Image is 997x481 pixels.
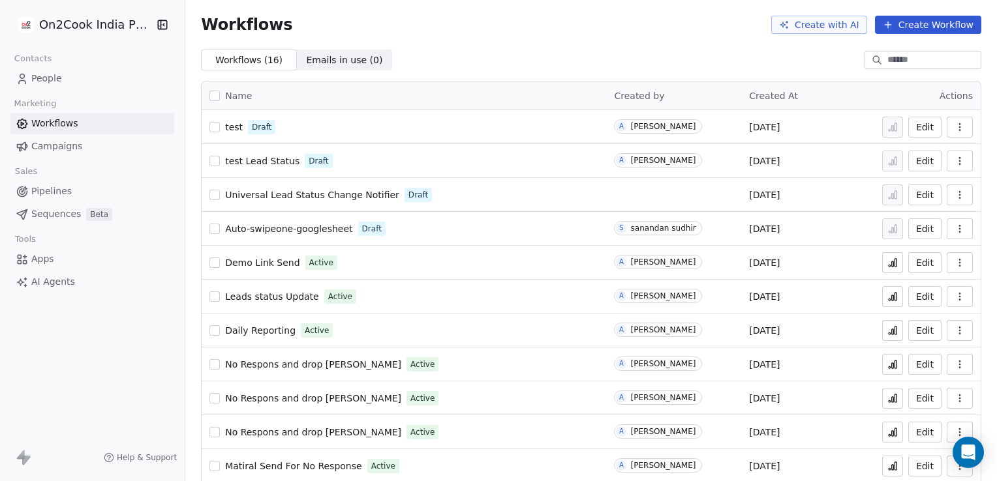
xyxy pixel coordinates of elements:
span: [DATE] [749,222,780,235]
div: A [619,155,624,166]
span: Active [410,392,435,404]
div: [PERSON_NAME] [630,461,696,470]
div: sanandan sudhir [630,224,696,233]
button: Edit [908,286,942,307]
span: Contacts [8,49,57,68]
span: Matiral Send For No Response [225,461,361,471]
span: AI Agents [31,275,75,289]
span: Marketing [8,94,62,113]
div: A [619,121,624,132]
a: No Respons and drop [PERSON_NAME] [225,392,401,405]
span: On2Cook India Pvt. Ltd. [39,16,152,33]
span: Actions [940,91,973,101]
span: Daily Reporting [225,325,296,336]
div: A [619,325,624,335]
span: Active [371,460,395,472]
a: Workflows [10,113,174,134]
div: A [619,392,624,403]
button: Edit [908,354,942,375]
div: [PERSON_NAME] [630,393,696,402]
span: [DATE] [749,426,780,439]
div: [PERSON_NAME] [630,359,696,368]
button: Edit [908,388,942,409]
div: [PERSON_NAME] [630,325,696,334]
span: Active [309,257,333,269]
a: Daily Reporting [225,324,296,337]
a: People [10,68,174,89]
span: Draft [252,121,271,133]
span: [DATE] [749,358,780,371]
span: Demo Link Send [225,257,299,268]
button: On2Cook India Pvt. Ltd. [16,14,146,36]
div: [PERSON_NAME] [630,122,696,131]
a: Pipelines [10,181,174,202]
div: A [619,426,624,437]
span: Draft [309,155,328,167]
button: Create Workflow [875,16,981,34]
span: [DATE] [749,256,780,269]
span: Active [410,358,435,370]
a: Help & Support [104,452,177,463]
div: A [619,358,624,369]
span: Draft [362,223,382,235]
button: Create with AI [771,16,867,34]
div: Open Intercom Messenger [953,437,984,468]
span: [DATE] [749,392,780,405]
a: No Respons and drop [PERSON_NAME] [225,358,401,371]
button: Edit [908,184,942,205]
span: Universal Lead Status Change Notifier [225,190,399,200]
img: on2cook%20logo-04%20copy.jpg [18,17,34,33]
span: [DATE] [749,121,780,134]
span: [DATE] [749,290,780,303]
a: SequencesBeta [10,203,174,225]
span: test [225,122,243,132]
button: Edit [908,117,942,138]
button: Edit [908,422,942,443]
span: Tools [9,229,41,249]
span: No Respons and drop [PERSON_NAME] [225,359,401,370]
a: Leads status Update [225,290,319,303]
span: People [31,72,62,85]
button: Edit [908,252,942,273]
span: No Respons and drop [PERSON_NAME] [225,427,401,437]
a: Matiral Send For No Response [225,459,361,473]
span: [DATE] [749,154,780,168]
div: [PERSON_NAME] [630,427,696,436]
div: [PERSON_NAME] [630,291,696,300]
span: Campaigns [31,139,82,153]
span: Sales [9,162,43,181]
div: [PERSON_NAME] [630,257,696,267]
span: No Respons and drop [PERSON_NAME] [225,393,401,403]
a: AI Agents [10,271,174,293]
button: Edit [908,218,942,239]
span: Emails in use ( 0 ) [306,53,382,67]
a: Universal Lead Status Change Notifier [225,188,399,201]
span: Active [305,325,329,336]
span: Created At [749,91,798,101]
span: Workflows [201,16,292,34]
div: A [619,460,624,471]
span: Draft [408,189,428,201]
span: Leads status Update [225,291,319,302]
a: test Lead Status [225,154,299,168]
button: Edit [908,320,942,341]
a: Demo Link Send [225,256,299,269]
span: Apps [31,252,54,266]
span: Name [225,89,252,103]
a: Edit [908,456,942,476]
span: Active [410,426,435,438]
div: [PERSON_NAME] [630,156,696,165]
span: Pipelines [31,184,72,198]
span: Workflows [31,117,78,130]
span: Help & Support [117,452,177,463]
span: Auto-swipeone-googlesheet [225,224,352,234]
div: S [619,223,623,233]
span: [DATE] [749,188,780,201]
